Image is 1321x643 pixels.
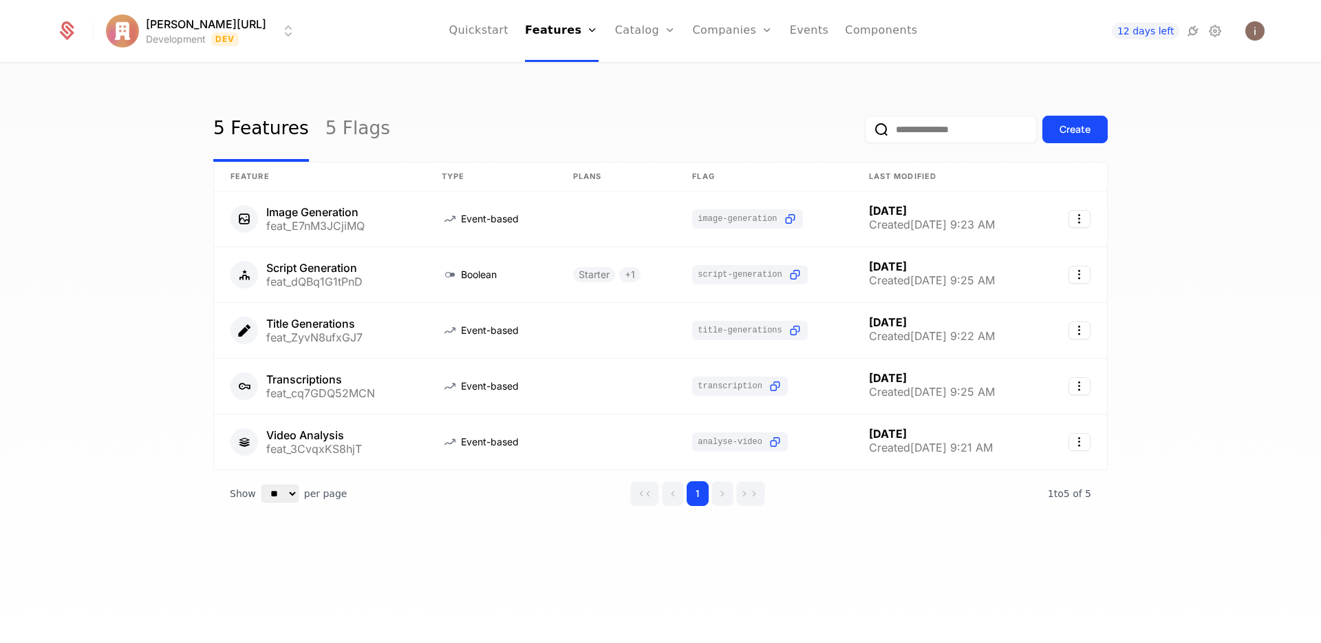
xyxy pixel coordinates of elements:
[557,162,676,191] th: Plans
[1042,116,1108,143] button: Create
[1068,266,1091,284] button: Select action
[1245,21,1265,41] button: Open user button
[1060,123,1091,136] div: Create
[1068,210,1091,228] button: Select action
[261,485,299,503] select: Select page size
[711,481,733,506] button: Go to next page
[1068,377,1091,395] button: Select action
[106,14,139,48] img: issac.ai
[662,481,684,506] button: Go to previous page
[146,16,266,32] span: [PERSON_NAME][URL]
[146,32,206,46] div: Development
[1112,23,1179,39] a: 12 days left
[1245,21,1265,41] img: issac zico
[1068,433,1091,451] button: Select action
[687,481,709,506] button: Go to page 1
[1048,488,1091,499] span: 5
[214,162,425,191] th: Feature
[736,481,765,506] button: Go to last page
[304,487,347,500] span: per page
[1068,321,1091,339] button: Select action
[630,481,765,506] div: Page navigation
[852,162,1042,191] th: Last Modified
[630,481,659,506] button: Go to first page
[1048,488,1085,499] span: 1 to 5 of
[325,97,390,162] a: 5 Flags
[230,487,256,500] span: Show
[213,97,309,162] a: 5 Features
[213,470,1108,517] div: Table pagination
[110,16,297,46] button: Select environment
[1207,23,1223,39] a: Settings
[211,32,239,46] span: Dev
[676,162,852,191] th: Flag
[1185,23,1201,39] a: Integrations
[425,162,556,191] th: Type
